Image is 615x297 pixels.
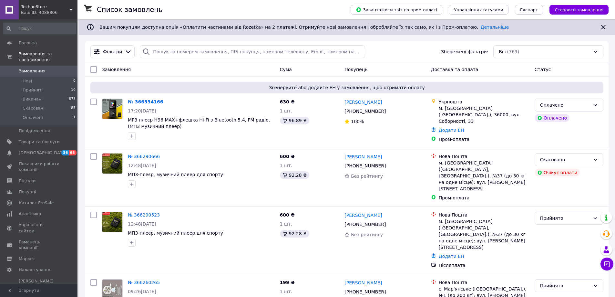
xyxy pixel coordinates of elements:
span: Покупці [19,189,36,195]
div: 96.89 ₴ [280,117,309,124]
span: 1 шт. [280,108,292,113]
div: Оплачено [540,101,590,109]
span: Управління статусами [454,7,503,12]
span: Замовлення та повідомлення [19,51,77,63]
a: МП3-плеєр, музичний плеер для спорту [128,172,223,177]
input: Пошук за номером замовлення, ПІБ покупця, номером телефону, Email, номером накладної [140,45,365,58]
span: TechnoStore [21,4,69,10]
span: 09:26[DATE] [128,289,156,294]
span: Без рейтингу [351,232,383,237]
span: Товари та послуги [19,139,60,145]
span: 600 ₴ [280,154,295,159]
div: [PHONE_NUMBER] [343,287,387,296]
span: Оплачені [23,115,43,121]
span: Замовлення [19,68,46,74]
a: Фото товару [102,212,123,232]
a: [PERSON_NAME] [344,280,382,286]
span: 199 ₴ [280,280,295,285]
div: Прийнято [540,215,590,222]
div: Пром-оплата [439,195,529,201]
a: Додати ЕН [439,128,464,133]
span: Експорт [520,7,538,12]
span: Замовлення [102,67,131,72]
button: Управління статусами [449,5,508,15]
div: Укрпошта [439,99,529,105]
span: 1 [73,115,76,121]
a: MP3 плеєр H96 MAX+флешка Hi-Fi з Bluetooth 5.4, FM радіо, (МП3 музичний плеер) [128,117,270,129]
span: 1 шт. [280,221,292,227]
span: Нові [23,78,32,84]
span: Виконані [23,96,43,102]
span: 673 [69,96,76,102]
span: 36 [61,150,69,155]
span: 12:48[DATE] [128,163,156,168]
span: Прийняті [23,87,43,93]
div: Очікує оплати [535,169,580,176]
img: Фото товару [102,99,122,119]
span: 1 шт. [280,289,292,294]
div: м. [GEOGRAPHIC_DATA] ([GEOGRAPHIC_DATA], [GEOGRAPHIC_DATA].), №37 (до 30 кг на одне місце): вул. ... [439,160,529,192]
span: 1 шт. [280,163,292,168]
div: 92.28 ₴ [280,171,309,179]
a: № 366260265 [128,280,160,285]
div: Нова Пошта [439,212,529,218]
a: Додати ЕН [439,254,464,259]
span: Cума [280,67,292,72]
a: Фото товару [102,153,123,174]
span: 10 [71,87,76,93]
span: Відгуки [19,178,36,184]
a: № 366290666 [128,154,160,159]
a: [PERSON_NAME] [344,99,382,105]
span: (769) [507,49,519,54]
a: Створити замовлення [543,7,609,12]
span: Аналітика [19,211,41,217]
span: Без рейтингу [351,174,383,179]
span: 600 ₴ [280,212,295,217]
span: Вашим покупцям доступна опція «Оплатити частинами від Rozetka» на 2 платежі. Отримуйте нові замов... [99,25,509,30]
span: Скасовані [23,105,45,111]
span: [DEMOGRAPHIC_DATA] [19,150,67,156]
img: Фото товару [102,212,122,232]
div: Скасовано [540,156,590,163]
span: 12:48[DATE] [128,221,156,227]
div: [PHONE_NUMBER] [343,161,387,170]
div: Оплачено [535,114,569,122]
button: Завантажити звіт по пром-оплаті [351,5,442,15]
span: 100% [351,119,364,124]
span: 630 ₴ [280,99,295,104]
span: Головна [19,40,37,46]
span: Згенеруйте або додайте ЕН у замовлення, щоб отримати оплату [93,84,601,91]
span: Завантажити звіт по пром-оплаті [356,7,437,13]
span: Маркет [19,256,35,262]
a: № 366334166 [128,99,163,104]
span: Створити замовлення [555,7,603,12]
span: Всі [499,48,506,55]
button: Експорт [515,5,543,15]
span: Гаманець компанії [19,239,60,251]
button: Чат з покупцем [600,258,613,270]
span: Покупець [344,67,367,72]
div: 92.28 ₴ [280,230,309,238]
div: [PHONE_NUMBER] [343,220,387,229]
input: Пошук [3,23,76,34]
div: Нова Пошта [439,279,529,286]
span: Збережені фільтри: [441,48,488,55]
span: Показники роботи компанії [19,161,60,173]
a: № 366290523 [128,212,160,217]
h1: Список замовлень [97,6,162,14]
a: [PERSON_NAME] [344,212,382,218]
img: Фото товару [102,154,122,174]
div: м. [GEOGRAPHIC_DATA] ([GEOGRAPHIC_DATA], [GEOGRAPHIC_DATA].), №37 (до 30 кг на одне місце): вул. ... [439,218,529,250]
a: Детальніше [481,25,509,30]
span: 85 [71,105,76,111]
span: Налаштування [19,267,52,273]
span: Фільтри [103,48,122,55]
a: Фото товару [102,99,123,119]
span: Доставка та оплата [431,67,478,72]
a: МП3-плеєр, музичний плеер для спорту [128,230,223,236]
span: Статус [535,67,551,72]
div: Пром-оплата [439,136,529,143]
